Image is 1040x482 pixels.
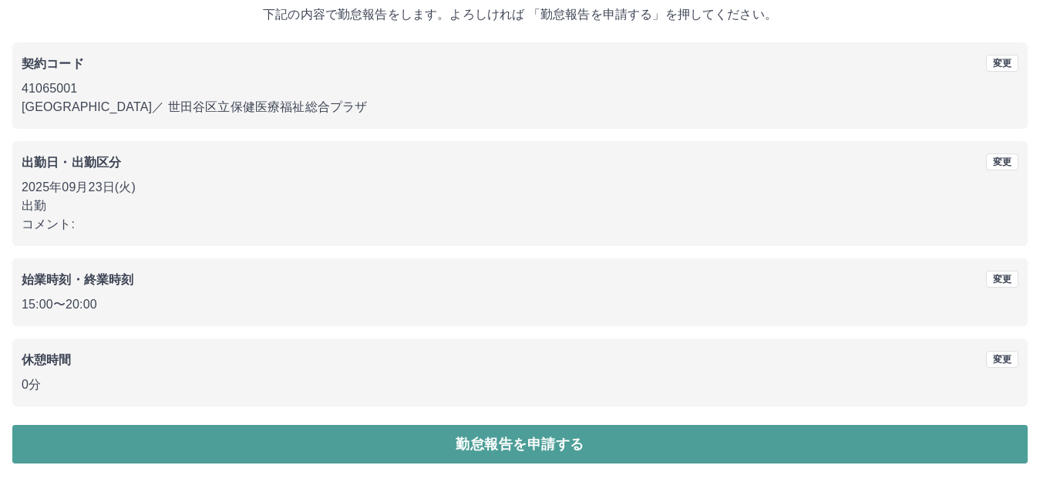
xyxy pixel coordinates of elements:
[986,271,1018,288] button: 変更
[986,55,1018,72] button: 変更
[22,98,1018,116] p: [GEOGRAPHIC_DATA] ／ 世田谷区立保健医療福祉総合プラザ
[986,351,1018,368] button: 変更
[22,57,84,70] b: 契約コード
[22,295,1018,314] p: 15:00 〜 20:00
[22,178,1018,197] p: 2025年09月23日(火)
[22,79,1018,98] p: 41065001
[12,425,1028,463] button: 勤怠報告を申請する
[986,153,1018,170] button: 変更
[22,197,1018,215] p: 出勤
[22,376,1018,394] p: 0分
[22,156,121,169] b: 出勤日・出勤区分
[12,5,1028,24] p: 下記の内容で勤怠報告をします。よろしければ 「勤怠報告を申請する」を押してください。
[22,273,133,286] b: 始業時刻・終業時刻
[22,215,1018,234] p: コメント:
[22,353,72,366] b: 休憩時間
